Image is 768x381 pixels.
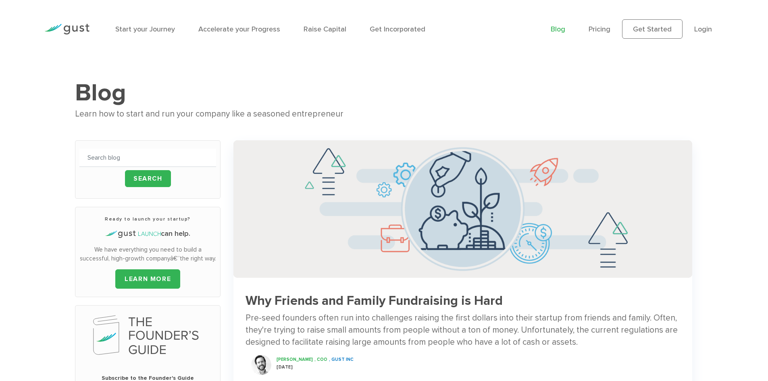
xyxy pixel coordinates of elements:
[304,25,346,33] a: Raise Capital
[75,107,693,121] div: Learn how to start and run your company like a seasoned entrepreneur
[75,78,693,107] h1: Blog
[115,25,175,33] a: Start your Journey
[44,24,89,35] img: Gust Logo
[125,170,171,187] input: Search
[251,355,271,375] img: Ryan Nash
[277,364,293,370] span: [DATE]
[246,294,680,308] h3: Why Friends and Family Fundraising is Hard
[79,229,216,239] h4: can help.
[79,245,216,263] p: We have everything you need to build a successful, high-growth companyâ€”the right way.
[589,25,610,33] a: Pricing
[115,269,180,289] a: LEARN MORE
[277,357,313,362] span: [PERSON_NAME]
[79,149,216,167] input: Search blog
[622,19,683,39] a: Get Started
[370,25,425,33] a: Get Incorporated
[329,357,354,362] span: , Gust INC
[79,215,216,223] h3: Ready to launch your startup?
[694,25,712,33] a: Login
[198,25,280,33] a: Accelerate your Progress
[246,312,680,349] div: Pre-seed founders often run into challenges raising the first dollars into their startup from fri...
[551,25,565,33] a: Blog
[314,357,327,362] span: , COO
[233,140,692,278] img: Successful Startup Founders Invest In Their Own Ventures 0742d64fd6a698c3cfa409e71c3cc4e5620a7e72...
